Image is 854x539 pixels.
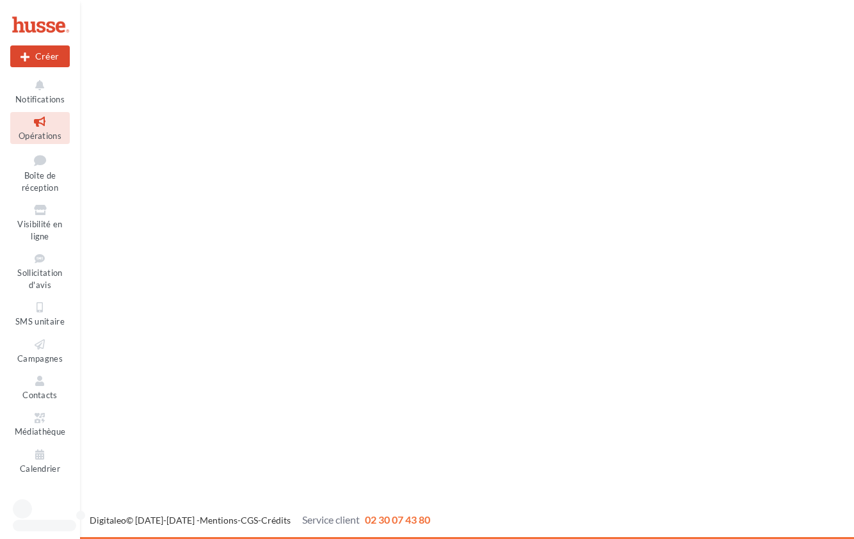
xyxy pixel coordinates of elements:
[302,513,360,526] span: Service client
[261,515,291,526] a: Crédits
[10,445,70,476] a: Calendrier
[10,112,70,143] a: Opérations
[10,45,70,67] div: Nouvelle campagne
[22,170,58,193] span: Boîte de réception
[200,515,238,526] a: Mentions
[10,371,70,403] a: Contacts
[15,427,66,437] span: Médiathèque
[17,353,63,364] span: Campagnes
[90,515,430,526] span: © [DATE]-[DATE] - - -
[10,200,70,244] a: Visibilité en ligne
[241,515,258,526] a: CGS
[15,316,65,326] span: SMS unitaire
[10,335,70,366] a: Campagnes
[10,149,70,196] a: Boîte de réception
[19,131,61,141] span: Opérations
[15,94,65,104] span: Notifications
[90,515,126,526] a: Digitaleo
[10,45,70,67] button: Créer
[22,390,58,400] span: Contacts
[10,249,70,293] a: Sollicitation d'avis
[365,513,430,526] span: 02 30 07 43 80
[10,76,70,107] button: Notifications
[17,268,62,290] span: Sollicitation d'avis
[20,463,60,474] span: Calendrier
[17,219,62,241] span: Visibilité en ligne
[10,408,70,440] a: Médiathèque
[10,298,70,329] a: SMS unitaire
